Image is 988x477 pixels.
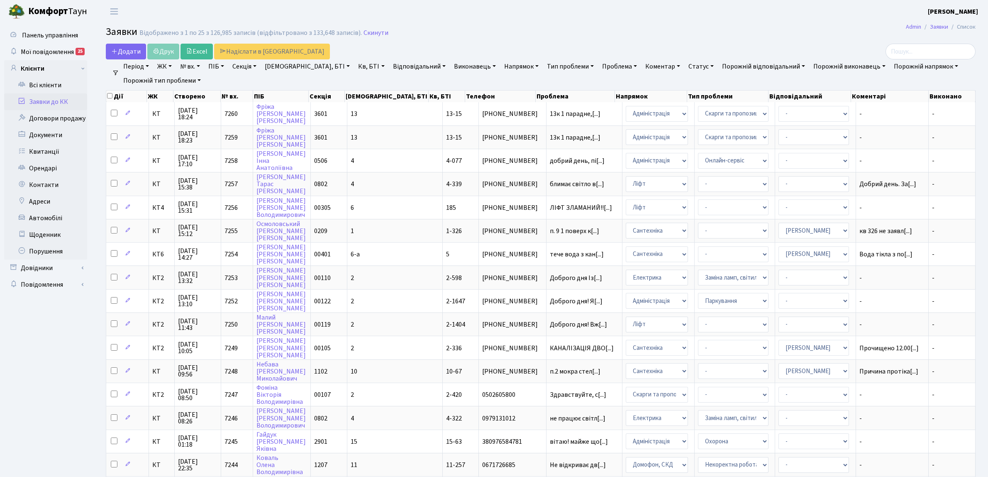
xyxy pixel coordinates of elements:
span: - [859,391,925,398]
span: [DATE] 18:23 [178,130,217,144]
span: 7246 [224,414,238,423]
th: Секція [309,91,345,102]
span: 4-339 [446,179,462,189]
span: 4-322 [446,414,462,423]
span: - [932,367,934,376]
span: - [932,414,934,423]
span: Таун [28,5,87,19]
span: КТ [152,181,171,187]
span: не працює світл[...] [550,414,605,423]
span: 3601 [314,133,327,142]
b: [PERSON_NAME] [928,7,978,16]
span: Панель управління [22,31,78,40]
span: Прочищено 12.00[...] [859,344,919,353]
span: Причина протіка[...] [859,367,918,376]
span: - [859,321,925,328]
span: 13 [351,133,357,142]
span: - [859,438,925,445]
a: Осмоловський[PERSON_NAME][PERSON_NAME] [256,219,306,243]
span: Здравствуйте, с[...] [550,390,606,399]
span: КТ2 [152,321,171,328]
span: - [859,415,925,422]
span: 6-а [351,250,360,259]
span: 2-420 [446,390,462,399]
span: 00305 [314,203,331,212]
a: Тип проблеми [544,59,597,74]
span: 2 [351,390,354,399]
span: - [932,297,934,306]
li: Список [948,22,976,32]
span: Не відкриває дв[...] [550,460,606,470]
span: КТ2 [152,391,171,398]
span: Мої повідомлення [21,47,74,57]
span: 10 [351,367,357,376]
span: [PHONE_NUMBER] [482,228,543,234]
span: блимає світло в[...] [550,179,604,189]
span: [DATE] 17:10 [178,154,217,167]
span: 2 [351,320,354,329]
span: - [932,273,934,283]
span: [PHONE_NUMBER] [482,275,543,281]
span: КТ [152,228,171,234]
span: - [932,156,934,165]
span: - [859,111,925,117]
a: Порушення [4,243,87,260]
span: 7252 [224,297,238,306]
span: 2 [351,297,354,306]
span: [DATE] 15:31 [178,201,217,214]
div: Відображено з 1 по 25 з 126,985 записів (відфільтровано з 133,648 записів). [139,29,362,37]
span: п.2 мокра стел[...] [550,367,600,376]
span: КТ [152,157,171,164]
span: 10-67 [446,367,462,376]
span: 13к 1 парадне,[...] [550,109,600,118]
span: 2-336 [446,344,462,353]
span: 3601 [314,109,327,118]
span: КТ [152,415,171,422]
span: - [932,109,934,118]
span: 15 [351,437,357,446]
a: Напрямок [501,59,542,74]
span: КТ [152,134,171,141]
span: 0506 [314,156,327,165]
span: [DATE] 08:50 [178,388,217,401]
span: [DATE] 13:10 [178,294,217,307]
a: [PERSON_NAME][PERSON_NAME]Володимирович [256,407,306,430]
th: Проблема [536,91,615,102]
span: - [932,133,934,142]
span: [PHONE_NUMBER] [482,134,543,141]
span: 1207 [314,460,327,470]
span: 0209 [314,226,327,236]
nav: breadcrumb [893,18,988,36]
th: Створено [173,91,221,102]
span: 7257 [224,179,238,189]
a: Договори продажу [4,110,87,127]
input: Пошук... [886,44,976,59]
span: [PHONE_NUMBER] [482,204,543,211]
span: [PHONE_NUMBER] [482,111,543,117]
span: [DATE] 22:35 [178,458,217,472]
a: Автомобілі [4,210,87,226]
span: Доброго дня! Вж[...] [550,320,607,329]
span: 7244 [224,460,238,470]
a: Статус [685,59,717,74]
b: Комфорт [28,5,68,18]
span: 7253 [224,273,238,283]
span: 7255 [224,226,238,236]
span: [DATE] 18:24 [178,107,217,120]
a: КовальОленаВолодимирівна [256,453,303,477]
span: 7250 [224,320,238,329]
a: Клієнти [4,60,87,77]
span: 4 [351,414,354,423]
span: 15-63 [446,437,462,446]
a: Панель управління [4,27,87,44]
span: 13-15 [446,133,462,142]
a: Admin [906,22,921,31]
span: 7249 [224,344,238,353]
a: Малий[PERSON_NAME][PERSON_NAME] [256,313,306,336]
span: ЛІФТ ЗЛАМАНИЙ!![...] [550,203,612,212]
span: 185 [446,203,456,212]
span: КАНАЛІЗАЦІЯ ДВО[...] [550,344,614,353]
span: - [932,250,934,259]
span: 7259 [224,133,238,142]
span: [PHONE_NUMBER] [482,298,543,305]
